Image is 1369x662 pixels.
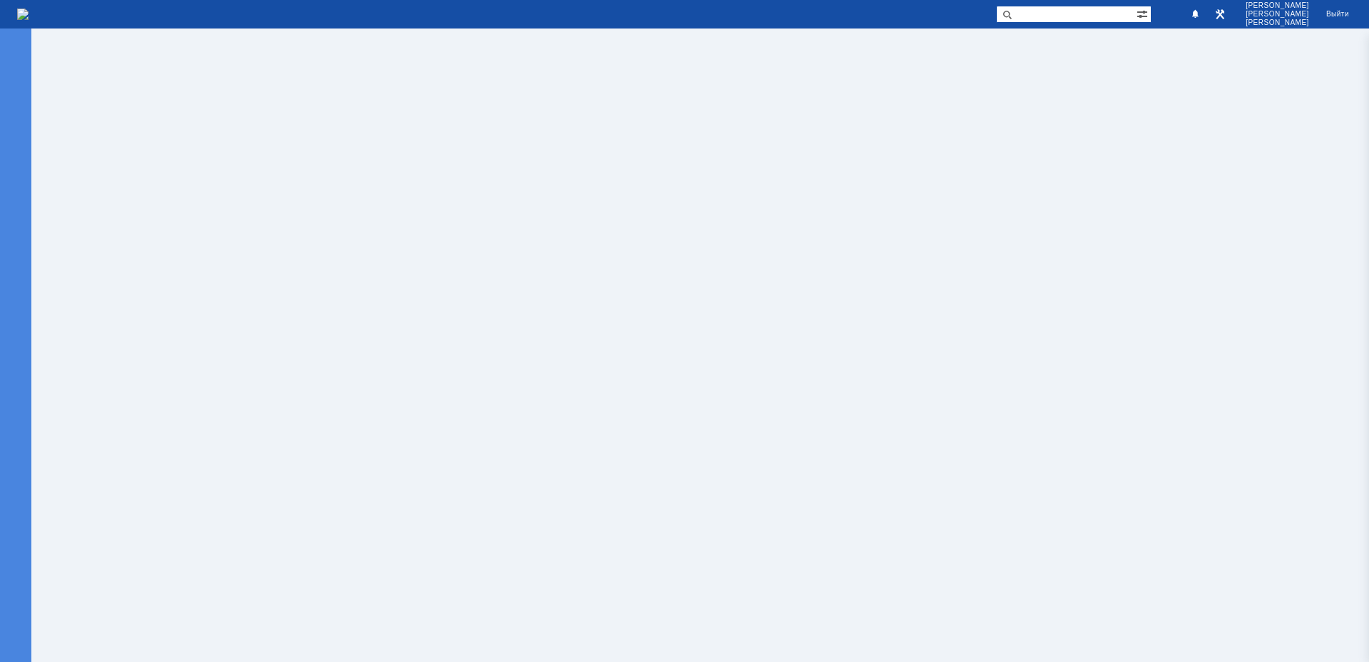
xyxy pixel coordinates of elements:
span: [PERSON_NAME] [1246,10,1309,19]
img: logo [17,9,29,20]
span: Расширенный поиск [1137,6,1151,20]
a: Перейти в интерфейс администратора [1211,6,1229,23]
a: Перейти на домашнюю страницу [17,9,29,20]
span: [PERSON_NAME] [1246,1,1309,10]
span: [PERSON_NAME] [1246,19,1309,27]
